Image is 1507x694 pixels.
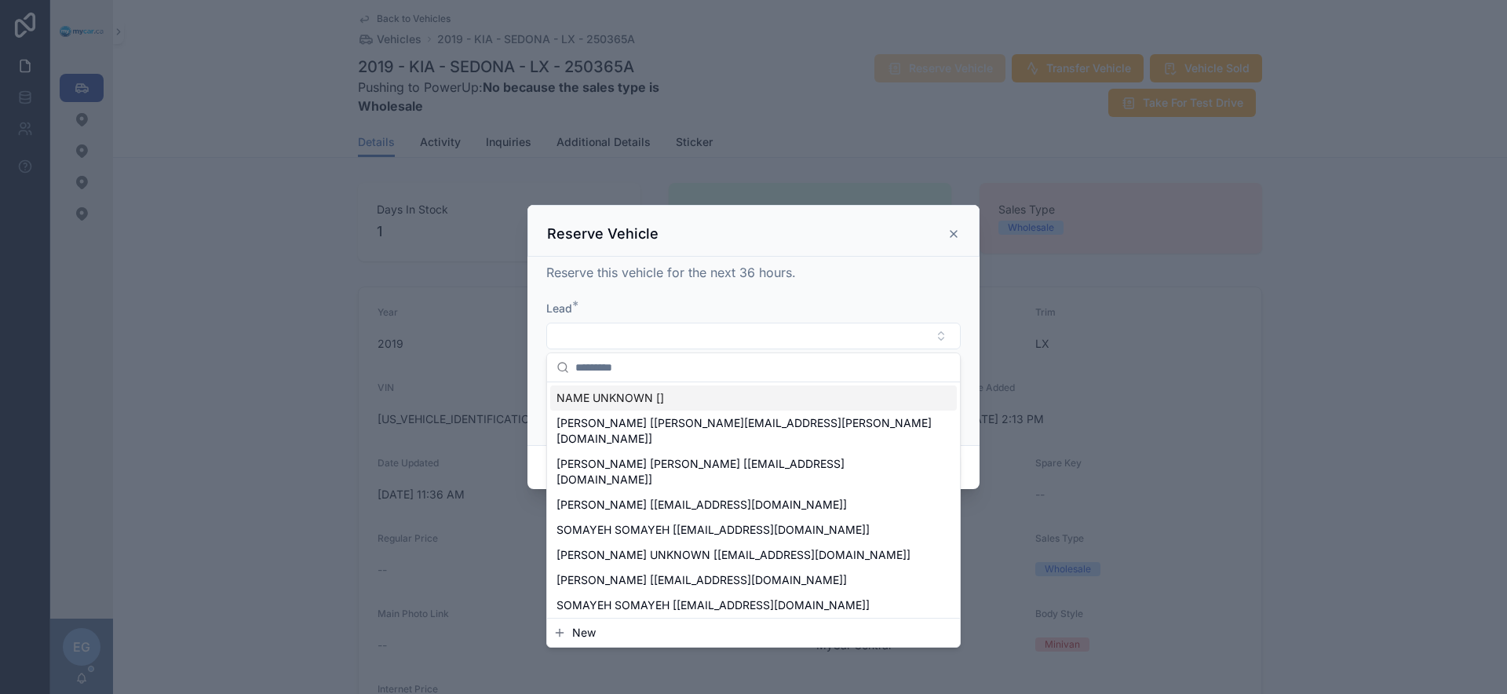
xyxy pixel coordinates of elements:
[556,390,664,406] span: NAME UNKNOWN []
[546,323,961,349] button: Select Button
[556,572,847,588] span: [PERSON_NAME] [[EMAIL_ADDRESS][DOMAIN_NAME]]
[547,382,960,618] div: Suggestions
[556,522,870,538] span: SOMAYEH SOMAYEH [[EMAIL_ADDRESS][DOMAIN_NAME]]
[546,265,796,280] span: Reserve this vehicle for the next 36 hours.
[556,415,932,447] span: [PERSON_NAME] [[PERSON_NAME][EMAIL_ADDRESS][PERSON_NAME][DOMAIN_NAME]]
[572,625,596,641] span: New
[547,225,659,243] h3: Reserve Vehicle
[546,301,572,315] span: Lead
[556,497,847,513] span: [PERSON_NAME] [[EMAIL_ADDRESS][DOMAIN_NAME]]
[553,625,954,641] button: New
[556,456,932,488] span: [PERSON_NAME] [PERSON_NAME] [[EMAIL_ADDRESS][DOMAIN_NAME]]
[556,597,870,613] span: SOMAYEH SOMAYEH [[EMAIL_ADDRESS][DOMAIN_NAME]]
[556,547,910,563] span: [PERSON_NAME] UNKNOWN [[EMAIL_ADDRESS][DOMAIN_NAME]]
